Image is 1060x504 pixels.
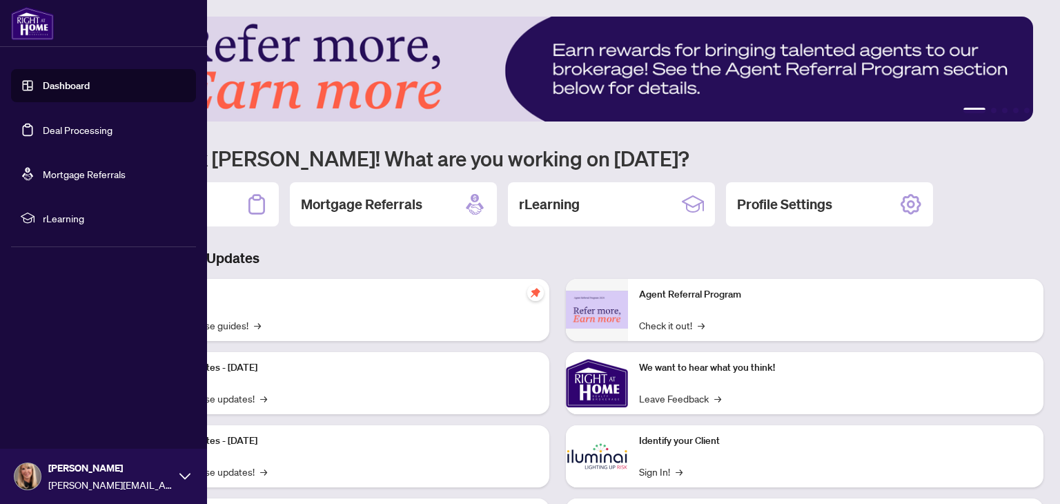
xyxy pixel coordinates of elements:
h2: Profile Settings [737,195,832,214]
img: Profile Icon [14,463,41,490]
a: Check it out!→ [639,318,705,333]
img: logo [11,7,54,40]
a: Deal Processing [43,124,112,136]
span: → [676,464,683,479]
span: → [698,318,705,333]
a: Mortgage Referrals [43,168,126,180]
p: Platform Updates - [DATE] [145,434,538,449]
button: 3 [1002,108,1008,113]
span: [PERSON_NAME][EMAIL_ADDRESS][DOMAIN_NAME] [48,477,173,492]
span: pushpin [527,284,544,301]
button: 1 [963,108,985,113]
p: Agent Referral Program [639,287,1032,302]
h2: Mortgage Referrals [301,195,422,214]
span: → [254,318,261,333]
h1: Welcome back [PERSON_NAME]! What are you working on [DATE]? [72,145,1043,171]
span: → [714,391,721,406]
img: Identify your Client [566,425,628,487]
a: Dashboard [43,79,90,92]
span: [PERSON_NAME] [48,461,173,476]
h2: rLearning [519,195,580,214]
a: Sign In!→ [639,464,683,479]
p: We want to hear what you think! [639,360,1032,376]
span: → [260,464,267,479]
p: Platform Updates - [DATE] [145,360,538,376]
img: Agent Referral Program [566,291,628,329]
img: Slide 0 [72,17,1033,122]
button: 4 [1013,108,1019,113]
p: Identify your Client [639,434,1032,449]
p: Self-Help [145,287,538,302]
h3: Brokerage & Industry Updates [72,249,1043,268]
span: rLearning [43,211,186,226]
button: 5 [1024,108,1030,113]
a: Leave Feedback→ [639,391,721,406]
button: Open asap [1005,456,1046,497]
span: → [260,391,267,406]
img: We want to hear what you think! [566,352,628,414]
button: 2 [991,108,997,113]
